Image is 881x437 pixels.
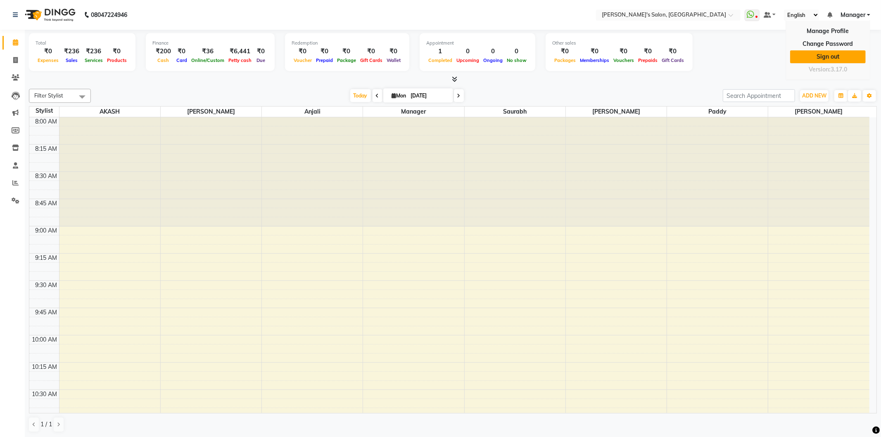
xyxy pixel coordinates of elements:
[841,11,865,19] span: Manager
[31,363,59,371] div: 10:15 AM
[21,3,78,26] img: logo
[254,57,267,63] span: Due
[611,57,636,63] span: Vouchers
[152,40,268,47] div: Finance
[390,93,408,99] span: Mon
[34,145,59,153] div: 8:15 AM
[189,47,226,56] div: ₹36
[34,199,59,208] div: 8:45 AM
[358,57,385,63] span: Gift Cards
[790,50,866,63] a: Sign out
[34,254,59,262] div: 9:15 AM
[161,107,261,117] span: [PERSON_NAME]
[59,107,160,117] span: AKASH
[314,47,335,56] div: ₹0
[800,90,829,102] button: ADD NEW
[578,57,611,63] span: Memberships
[292,57,314,63] span: Voucher
[426,57,454,63] span: Completed
[105,47,129,56] div: ₹0
[566,107,667,117] span: [PERSON_NAME]
[174,57,189,63] span: Card
[91,3,127,26] b: 08047224946
[83,47,105,56] div: ₹236
[636,47,660,56] div: ₹0
[578,47,611,56] div: ₹0
[34,117,59,126] div: 8:00 AM
[552,47,578,56] div: ₹0
[34,308,59,317] div: 9:45 AM
[363,107,464,117] span: Manager
[790,25,866,38] a: Manage Profile
[36,57,61,63] span: Expenses
[29,107,59,115] div: Stylist
[31,390,59,399] div: 10:30 AM
[426,47,454,56] div: 1
[481,47,505,56] div: 0
[292,40,403,47] div: Redemption
[505,57,529,63] span: No show
[156,57,171,63] span: Cash
[254,47,268,56] div: ₹0
[262,107,363,117] span: Anjali
[636,57,660,63] span: Prepaids
[31,335,59,344] div: 10:00 AM
[358,47,385,56] div: ₹0
[292,47,314,56] div: ₹0
[790,38,866,50] a: Change Password
[802,93,826,99] span: ADD NEW
[61,47,83,56] div: ₹236
[350,89,371,102] span: Today
[36,40,129,47] div: Total
[40,420,52,429] span: 1 / 1
[335,47,358,56] div: ₹0
[667,107,768,117] span: Paddy
[174,47,189,56] div: ₹0
[226,47,254,56] div: ₹6,441
[552,57,578,63] span: Packages
[768,107,869,117] span: [PERSON_NAME]
[152,47,174,56] div: ₹200
[83,57,105,63] span: Services
[465,107,565,117] span: Saurabh
[385,47,403,56] div: ₹0
[34,92,63,99] span: Filter Stylist
[64,57,80,63] span: Sales
[189,57,226,63] span: Online/Custom
[335,57,358,63] span: Package
[34,281,59,290] div: 9:30 AM
[314,57,335,63] span: Prepaid
[426,40,529,47] div: Appointment
[408,90,450,102] input: 2025-09-01
[34,172,59,180] div: 8:30 AM
[454,57,481,63] span: Upcoming
[660,57,686,63] span: Gift Cards
[552,40,686,47] div: Other sales
[723,89,795,102] input: Search Appointment
[481,57,505,63] span: Ongoing
[34,226,59,235] div: 9:00 AM
[36,47,61,56] div: ₹0
[790,64,866,76] div: Version:3.17.0
[385,57,403,63] span: Wallet
[505,47,529,56] div: 0
[660,47,686,56] div: ₹0
[105,57,129,63] span: Products
[454,47,481,56] div: 0
[611,47,636,56] div: ₹0
[226,57,254,63] span: Petty cash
